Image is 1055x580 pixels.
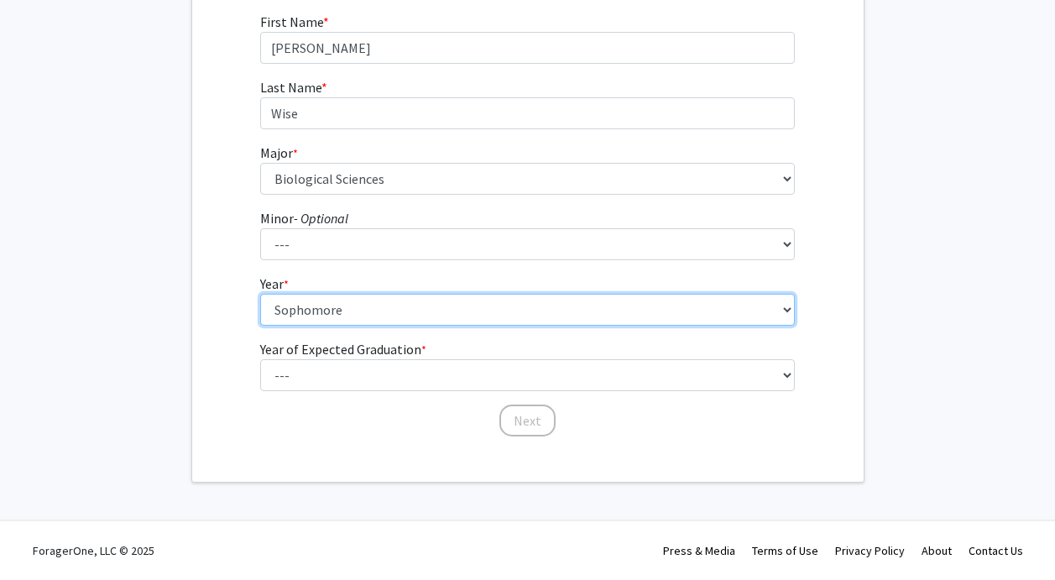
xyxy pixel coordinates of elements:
span: First Name [260,13,323,30]
label: Year [260,274,289,294]
a: Privacy Policy [835,543,905,558]
i: - Optional [294,210,348,227]
span: Last Name [260,79,321,96]
div: ForagerOne, LLC © 2025 [33,521,154,580]
a: About [922,543,952,558]
a: Terms of Use [752,543,818,558]
iframe: Chat [13,504,71,567]
label: Major [260,143,298,163]
a: Contact Us [969,543,1023,558]
button: Next [499,405,556,436]
label: Minor [260,208,348,228]
a: Press & Media [663,543,735,558]
label: Year of Expected Graduation [260,339,426,359]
